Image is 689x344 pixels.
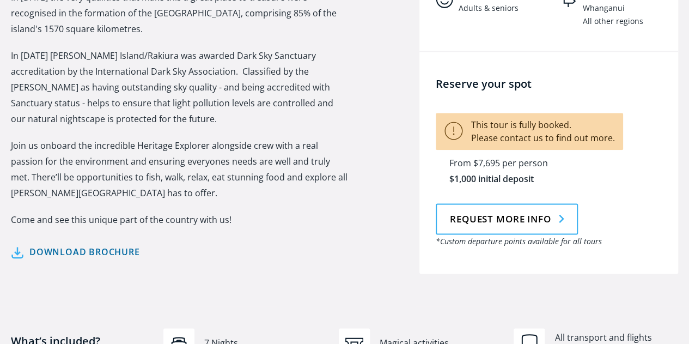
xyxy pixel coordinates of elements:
div: Whanganui [583,4,625,13]
p: Join us onboard the incredible Heritage Explorer alongside crew with a real passion for the envir... [11,138,349,201]
a: Download brochure [11,244,140,260]
div: per person [502,157,548,170]
div: initial deposit [478,173,534,185]
p: This tour is fully booked. Please contact us to find out more. [436,113,623,150]
div: $1,000 [449,173,476,185]
div: Adults & seniors [459,4,519,13]
div: From [449,157,471,170]
em: *Custom departure points available for all tours [436,236,602,246]
a: Request more info [436,203,578,234]
div: $7,695 [473,157,500,170]
h4: Reserve your spot [436,76,673,91]
p: In [DATE] [PERSON_NAME] Island/Rakiura was awarded Dark Sky Sanctuary accreditation by the Intern... [11,48,349,127]
div: All other regions [583,17,643,26]
p: Come and see this unique part of the country with us! [11,212,349,228]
